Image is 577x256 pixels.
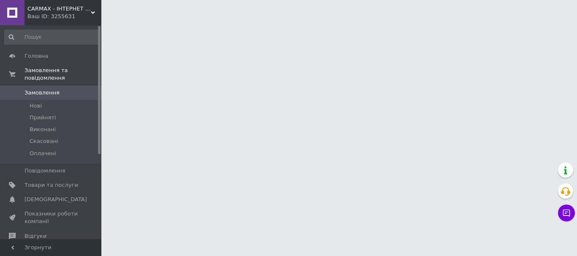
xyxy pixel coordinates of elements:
[24,52,48,60] span: Головна
[24,210,78,225] span: Показники роботи компанії
[30,126,56,133] span: Виконані
[30,150,56,157] span: Оплачені
[30,137,58,145] span: Скасовані
[30,102,42,110] span: Нові
[24,89,60,97] span: Замовлення
[24,167,65,175] span: Повідомлення
[24,196,87,203] span: [DEMOGRAPHIC_DATA]
[27,5,91,13] span: CARMAX - ІНТЕРНЕТ МАГАЗИН АВТОЗАПЧАСТИН
[4,30,100,45] input: Пошук
[558,205,575,221] button: Чат з покупцем
[24,232,46,240] span: Відгуки
[30,114,56,121] span: Прийняті
[24,181,78,189] span: Товари та послуги
[24,67,101,82] span: Замовлення та повідомлення
[27,13,101,20] div: Ваш ID: 3255631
